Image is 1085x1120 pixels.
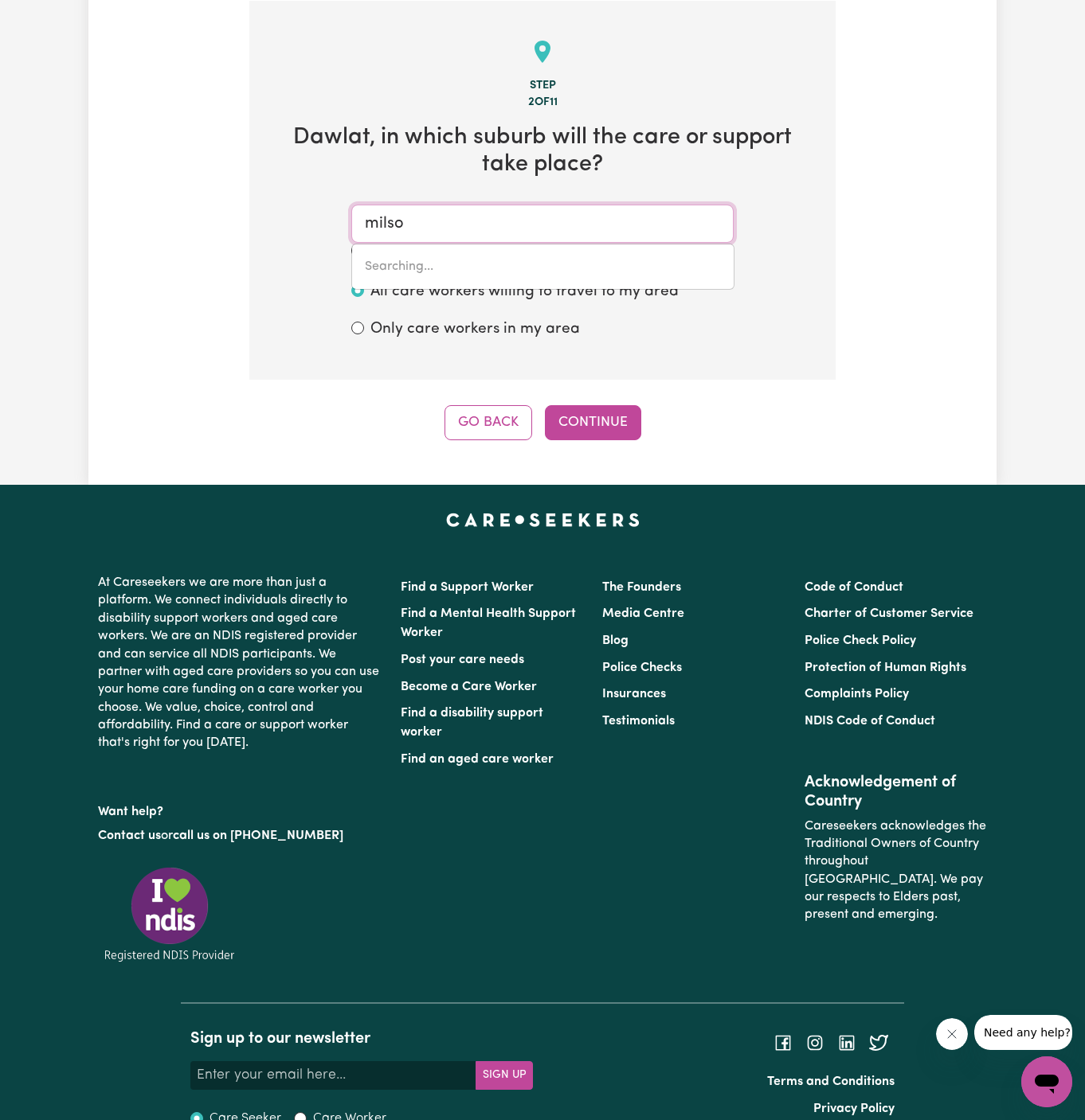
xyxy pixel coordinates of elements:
label: Only care workers in my area [370,318,580,341]
a: Careseekers home page [446,513,640,526]
button: Subscribe [476,1061,533,1090]
a: Follow Careseekers on LinkedIn [837,1036,856,1048]
iframe: Message from company [974,1015,1072,1050]
a: Become a Care Worker [401,681,537,693]
a: Code of Conduct [805,581,903,594]
p: or [98,821,382,851]
h2: Dawlat , in which suburb will the care or support take place? [275,124,810,179]
a: Post your care needs [401,654,524,666]
a: Find a disability support worker [401,707,543,739]
p: At Careseekers we are more than just a platform. We connect individuals directly to disability su... [98,568,382,759]
div: Step [275,77,810,95]
a: Complaints Policy [805,688,909,700]
a: Testimonials [602,715,675,728]
h2: Sign up to our newsletter [190,1029,533,1048]
iframe: Button to launch messaging window [1021,1056,1072,1107]
a: Terms and Conditions [767,1075,895,1088]
input: Enter your email here... [190,1061,476,1090]
a: Find a Mental Health Support Worker [401,607,576,639]
a: NDIS Code of Conduct [805,715,935,728]
img: Registered NDIS provider [98,864,241,964]
a: Blog [602,634,629,647]
div: 2 of 11 [275,94,810,111]
a: Follow Careseekers on Twitter [869,1036,888,1048]
a: Insurances [602,688,666,700]
button: Go Back [445,405,532,440]
p: Careseekers acknowledges the Traditional Owners of Country throughout [GEOGRAPHIC_DATA]. We pay o... [805,811,987,931]
p: Want help? [98,797,382,821]
a: Contact us [98,829,161,842]
a: Police Check Policy [805,634,916,647]
a: Follow Careseekers on Facebook [774,1036,793,1048]
a: Follow Careseekers on Instagram [805,1036,825,1048]
a: The Founders [602,581,681,594]
a: call us on [PHONE_NUMBER] [173,829,343,842]
a: Find an aged care worker [401,753,554,766]
label: All care workers willing to travel to my area [370,281,679,304]
input: Enter a suburb or postcode [351,205,734,243]
a: Media Centre [602,607,684,620]
div: menu-options [351,244,734,290]
a: Police Checks [602,661,682,674]
button: Continue [545,405,641,440]
a: Charter of Customer Service [805,607,973,620]
a: Find a Support Worker [401,581,534,594]
iframe: Close message [936,1018,968,1050]
h2: Acknowledgement of Country [805,773,987,811]
a: Privacy Policy [813,1102,895,1115]
a: Protection of Human Rights [805,661,966,674]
